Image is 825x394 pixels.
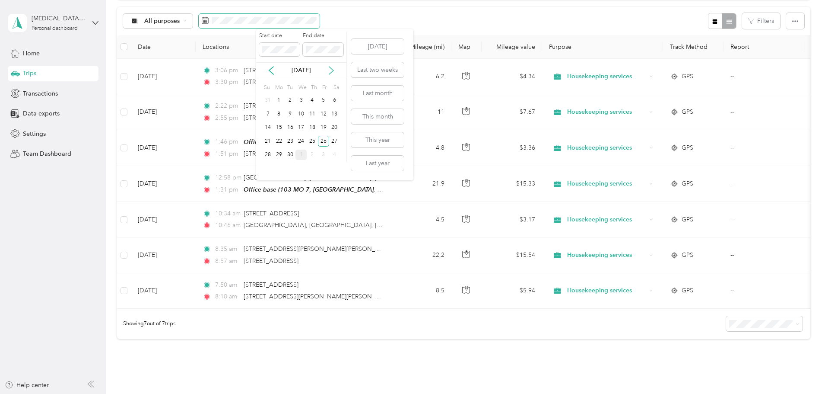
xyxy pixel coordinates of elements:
div: 30 [285,150,296,160]
span: GPS [682,179,693,189]
span: [STREET_ADDRESS][PERSON_NAME][PERSON_NAME] [244,245,394,253]
div: Fr [321,81,329,93]
td: [DATE] [131,59,196,94]
span: 8:18 am [215,292,240,301]
div: 16 [285,122,296,133]
span: Showing 7 out of 7 trips [117,320,175,328]
span: 10:46 am [215,221,240,230]
th: Report [723,35,802,59]
span: Housekeeping services [567,107,646,117]
span: 1:31 pm [215,185,240,195]
span: 1:46 pm [215,137,240,147]
div: 23 [285,136,296,147]
span: Team Dashboard [23,149,71,158]
div: 4 [329,150,340,160]
span: 2:55 pm [215,113,240,123]
div: Th [310,81,318,93]
td: -- [723,166,802,202]
td: [DATE] [131,237,196,273]
span: 10:34 am [215,209,241,218]
div: 1 [273,95,285,106]
div: 13 [329,109,340,119]
button: Last month [351,86,404,101]
div: 28 [262,150,273,160]
td: [DATE] [131,130,196,166]
div: 15 [273,122,285,133]
div: We [297,81,307,93]
button: [DATE] [351,39,404,54]
span: GPS [682,250,693,260]
div: 1 [295,150,307,160]
button: This year [351,132,404,147]
span: Office-base (103 MO-7, [GEOGRAPHIC_DATA], [GEOGRAPHIC_DATA], [GEOGRAPHIC_DATA], [US_STATE]) [244,138,537,146]
label: Start date [259,32,300,40]
span: [STREET_ADDRESS][PERSON_NAME] [244,114,346,122]
div: 18 [307,122,318,133]
div: 27 [329,136,340,147]
div: 20 [329,122,340,133]
span: Housekeeping services [567,286,646,295]
th: Locations [196,35,394,59]
td: 6.2 [394,59,451,94]
div: 5 [318,95,329,106]
td: 4.8 [394,130,451,166]
div: 9 [285,109,296,119]
span: [STREET_ADDRESS] [244,150,298,157]
span: GPS [682,215,693,224]
div: Mo [273,81,283,93]
span: [STREET_ADDRESS][PERSON_NAME] [244,67,346,74]
span: 3:30 pm [215,77,240,87]
span: Home [23,49,40,58]
td: $3.17 [482,202,542,237]
div: Personal dashboard [32,26,78,31]
span: Housekeeping services [567,179,646,189]
div: 22 [273,136,285,147]
span: 2:22 pm [215,101,240,111]
span: [STREET_ADDRESS] [244,281,298,288]
div: Su [262,81,270,93]
div: Sa [332,81,340,93]
span: GPS [682,72,693,81]
span: Housekeeping services [567,215,646,224]
span: Transactions [23,89,58,98]
div: 8 [273,109,285,119]
td: [DATE] [131,94,196,130]
span: 8:57 am [215,256,240,266]
span: 8:35 am [215,244,240,254]
td: 22.2 [394,237,451,273]
button: Last two weeks [351,62,404,77]
div: 21 [262,136,273,147]
div: [MEDICAL_DATA][PERSON_NAME] [32,14,86,23]
td: $15.54 [482,237,542,273]
span: GPS [682,143,693,153]
button: Last year [351,156,404,171]
span: All purposes [144,18,180,24]
span: [STREET_ADDRESS] [244,102,298,109]
div: 11 [307,109,318,119]
span: GPS [682,286,693,295]
th: Track Method [663,35,723,59]
div: 26 [318,136,329,147]
div: 7 [262,109,273,119]
span: [STREET_ADDRESS][PERSON_NAME][PERSON_NAME] [244,293,394,300]
div: 14 [262,122,273,133]
td: -- [723,94,802,130]
div: 25 [307,136,318,147]
button: This month [351,109,404,124]
td: $3.36 [482,130,542,166]
div: 17 [295,122,307,133]
div: 3 [318,150,329,160]
td: -- [723,273,802,309]
span: [STREET_ADDRESS] [244,78,298,86]
div: 2 [307,150,318,160]
label: End date [303,32,343,40]
td: $5.94 [482,273,542,309]
th: Mileage value [482,35,542,59]
div: 10 [295,109,307,119]
td: $4.34 [482,59,542,94]
td: -- [723,202,802,237]
div: 29 [273,150,285,160]
span: Housekeeping services [567,72,646,81]
td: [DATE] [131,273,196,309]
span: GPS [682,107,693,117]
